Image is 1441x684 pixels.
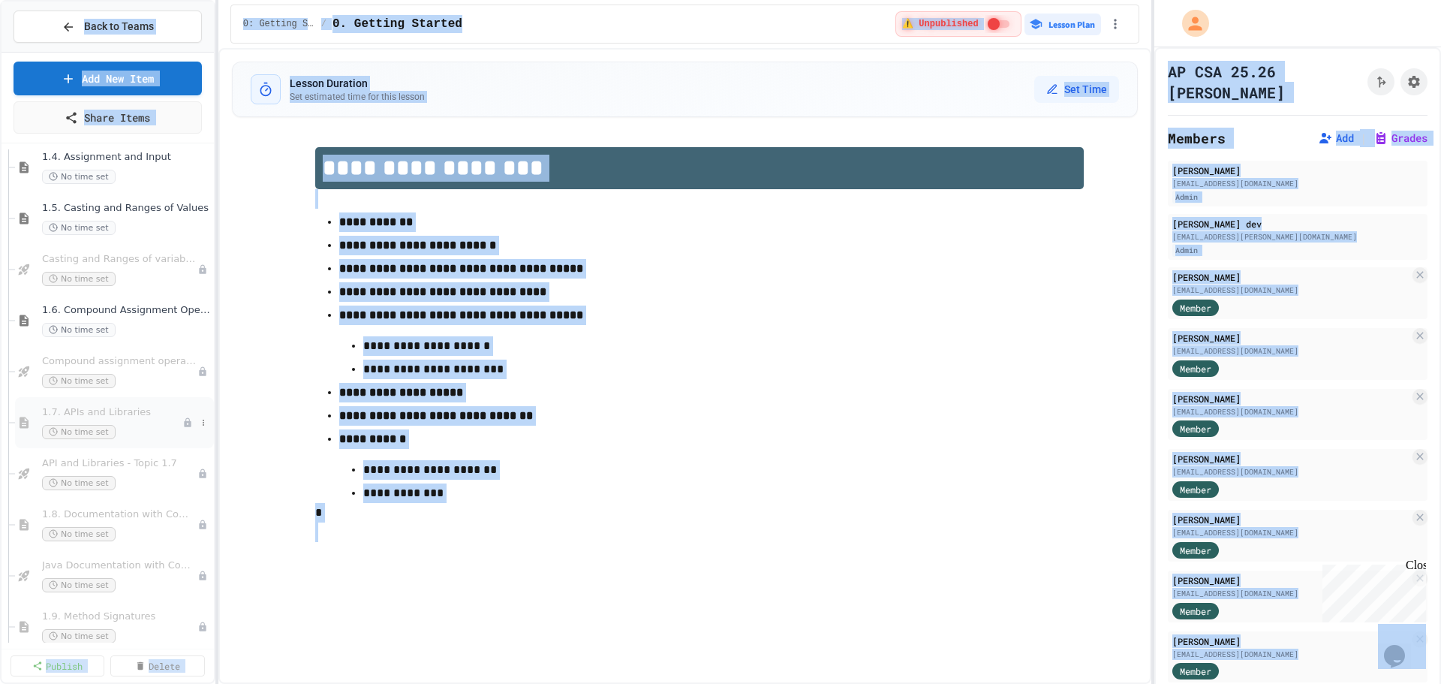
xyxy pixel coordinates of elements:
div: [EMAIL_ADDRESS][DOMAIN_NAME] [1172,345,1409,357]
div: [EMAIL_ADDRESS][DOMAIN_NAME] [1172,649,1409,660]
div: My Account [1166,6,1213,41]
span: Member [1180,362,1211,375]
span: No time set [42,476,116,490]
div: [EMAIL_ADDRESS][PERSON_NAME][DOMAIN_NAME] [1172,231,1423,243]
div: [EMAIL_ADDRESS][DOMAIN_NAME] [1172,527,1409,538]
div: [EMAIL_ADDRESS][DOMAIN_NAME] [1172,466,1409,478]
button: Assignment Settings [1400,68,1427,95]
span: 1.4. Assignment and Input [42,151,211,164]
div: [EMAIL_ADDRESS][DOMAIN_NAME] [1172,285,1409,296]
div: Unpublished [197,622,208,632]
span: No time set [42,374,116,388]
span: Casting and Ranges of variables - Quiz [42,253,197,266]
a: Share Items [14,101,202,134]
span: / [321,18,326,30]
div: Unpublished [197,571,208,581]
div: Admin [1172,244,1201,257]
span: 1.8. Documentation with Comments and Preconditions [42,508,197,521]
span: 1.6. Compound Assignment Operators [42,304,211,317]
button: Add [1318,131,1354,146]
button: Back to Teams [14,11,202,43]
p: Set estimated time for this lesson [290,91,425,103]
div: [PERSON_NAME] [1172,634,1409,648]
span: 0. Getting Started [332,15,462,33]
div: [EMAIL_ADDRESS][DOMAIN_NAME] [1172,406,1409,417]
div: Unpublished [197,366,208,377]
div: Unpublished [197,469,208,479]
span: Compound assignment operators - Quiz [42,355,197,368]
a: Delete [110,655,204,676]
span: Member [1180,664,1211,678]
span: No time set [42,578,116,592]
div: [PERSON_NAME] [1172,513,1409,526]
span: Java Documentation with Comments - Topic 1.8 [42,559,197,572]
div: ⚠️ Students cannot see this content! Click the toggle to publish it and make it visible to your c... [895,11,1021,37]
div: [EMAIL_ADDRESS][DOMAIN_NAME] [1172,178,1423,189]
span: No time set [42,425,116,439]
div: Chat with us now!Close [6,6,104,95]
span: No time set [42,527,116,541]
h3: Lesson Duration [290,76,425,91]
span: ⚠️ Unpublished [902,18,978,30]
button: Lesson Plan [1024,14,1101,35]
span: No time set [42,629,116,643]
span: | [1360,129,1367,147]
span: No time set [42,221,116,235]
div: [PERSON_NAME] dev [1172,217,1423,231]
div: Unpublished [197,520,208,530]
span: API and Libraries - Topic 1.7 [42,457,197,470]
iframe: chat widget [1378,624,1426,669]
span: 1.5. Casting and Ranges of Values [42,202,211,215]
iframe: chat widget [1316,559,1426,622]
div: Unpublished [182,417,193,428]
span: Back to Teams [84,19,154,35]
span: 0: Getting Started [243,18,315,30]
span: Member [1180,301,1211,315]
h1: AP CSA 25.26 [PERSON_NAME] [1168,61,1361,103]
div: [PERSON_NAME] [1172,452,1409,466]
button: Set Time [1034,76,1119,103]
div: [PERSON_NAME] [1172,574,1409,587]
button: More options [196,415,211,430]
span: No time set [42,170,116,184]
div: Unpublished [197,264,208,275]
a: Add New Item [14,62,202,95]
div: [PERSON_NAME] [1172,392,1409,405]
div: [PERSON_NAME] [1172,270,1409,284]
button: Grades [1373,131,1427,146]
h2: Members [1168,128,1226,149]
span: Member [1180,544,1211,557]
span: 1.7. APIs and Libraries [42,406,182,419]
span: Member [1180,604,1211,618]
span: 1.9. Method Signatures [42,610,197,623]
div: [PERSON_NAME] [1172,164,1423,177]
span: No time set [42,323,116,337]
div: Admin [1172,191,1201,203]
span: Member [1180,422,1211,435]
button: Click to see fork details [1367,68,1394,95]
div: [EMAIL_ADDRESS][DOMAIN_NAME] [1172,588,1409,599]
span: No time set [42,272,116,286]
span: Member [1180,483,1211,496]
div: [PERSON_NAME] [1172,331,1409,345]
a: Publish [11,655,104,676]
